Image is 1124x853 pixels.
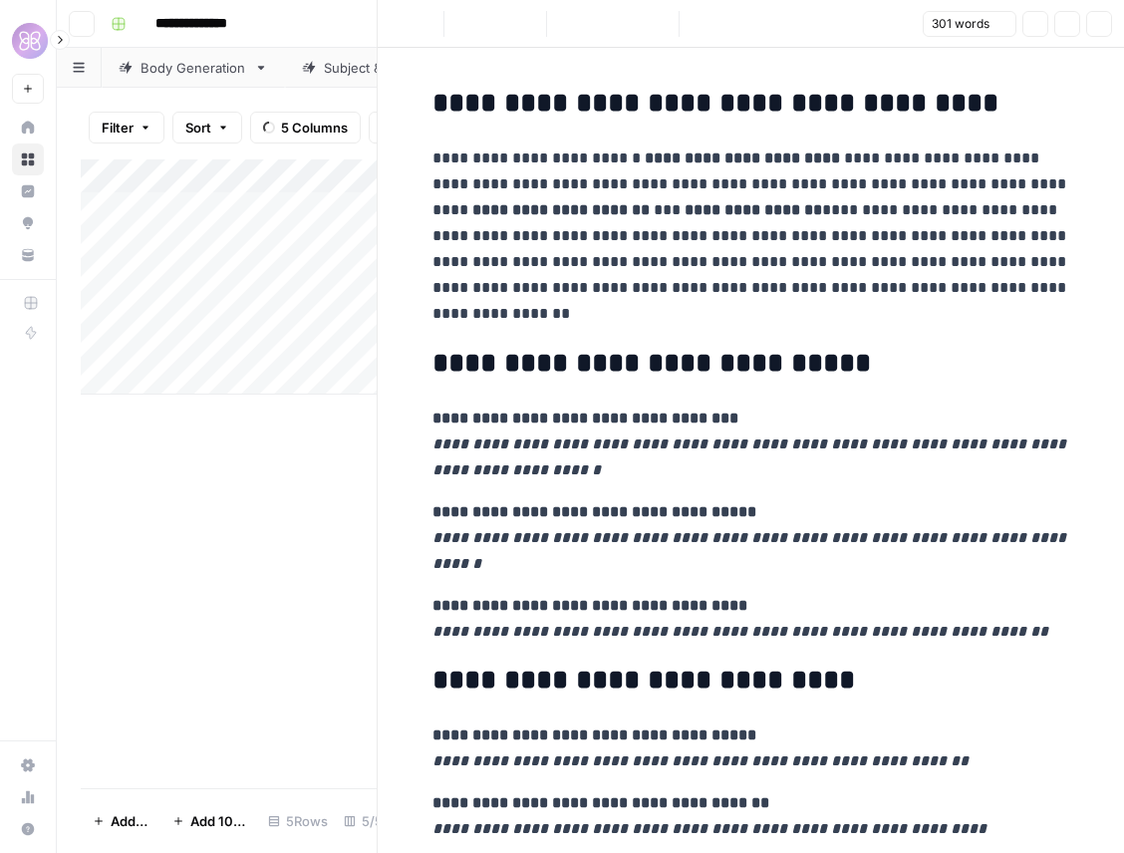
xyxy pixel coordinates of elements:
[185,118,211,138] span: Sort
[12,749,44,781] a: Settings
[250,112,361,143] button: 5 Columns
[932,15,989,33] span: 301 words
[172,112,242,143] button: Sort
[81,805,160,837] button: Add Row
[102,48,285,88] a: Body Generation
[111,811,148,831] span: Add Row
[12,175,44,207] a: Insights
[140,58,246,78] div: Body Generation
[281,118,348,138] span: 5 Columns
[12,239,44,271] a: Your Data
[12,207,44,239] a: Opportunities
[12,813,44,845] button: Help + Support
[12,16,44,66] button: Workspace: HoneyLove
[160,805,260,837] button: Add 10 Rows
[285,48,557,88] a: Subject & Preview Suggestions
[260,805,336,837] div: 5 Rows
[102,118,134,138] span: Filter
[190,811,248,831] span: Add 10 Rows
[12,112,44,143] a: Home
[12,781,44,813] a: Usage
[923,11,1016,37] button: 301 words
[324,58,518,78] div: Subject & Preview Suggestions
[336,805,446,837] div: 5/5 Columns
[12,23,48,59] img: HoneyLove Logo
[89,112,164,143] button: Filter
[12,143,44,175] a: Browse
